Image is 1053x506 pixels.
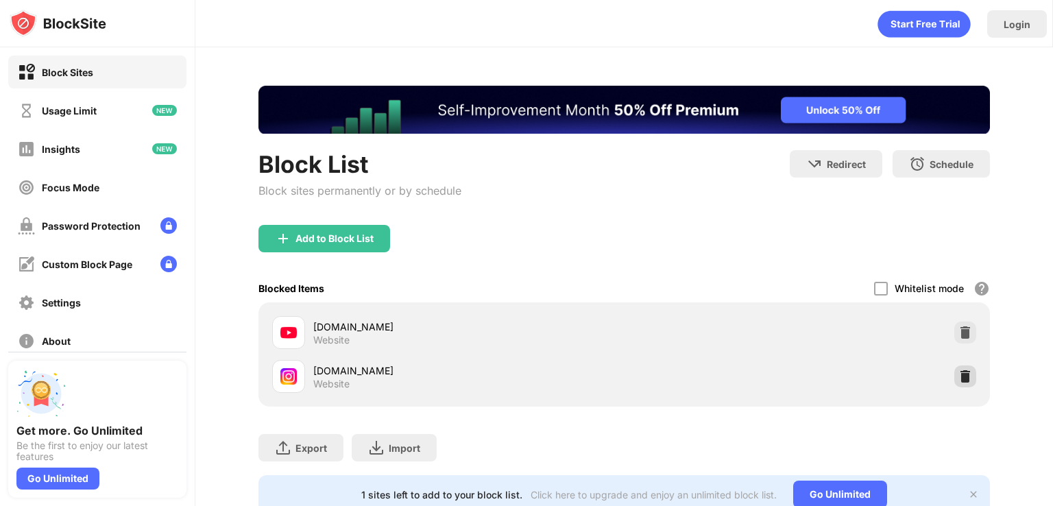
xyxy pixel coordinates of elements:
[18,64,35,81] img: block-on.svg
[258,184,461,197] div: Block sites permanently or by schedule
[531,489,777,501] div: Click here to upgrade and enjoy an unlimited block list.
[313,363,624,378] div: [DOMAIN_NAME]
[152,105,177,116] img: new-icon.svg
[18,256,35,273] img: customize-block-page-off.svg
[42,182,99,193] div: Focus Mode
[361,489,522,501] div: 1 sites left to add to your block list.
[895,282,964,294] div: Whitelist mode
[18,333,35,350] img: about-off.svg
[42,297,81,309] div: Settings
[42,105,97,117] div: Usage Limit
[18,141,35,158] img: insights-off.svg
[313,320,624,334] div: [DOMAIN_NAME]
[258,86,990,134] iframe: Banner
[160,217,177,234] img: lock-menu.svg
[16,440,178,462] div: Be the first to enjoy our latest features
[42,220,141,232] div: Password Protection
[18,102,35,119] img: time-usage-off.svg
[258,150,461,178] div: Block List
[280,324,297,341] img: favicons
[295,233,374,244] div: Add to Block List
[42,258,132,270] div: Custom Block Page
[1004,19,1030,30] div: Login
[313,334,350,346] div: Website
[160,256,177,272] img: lock-menu.svg
[295,442,327,454] div: Export
[968,489,979,500] img: x-button.svg
[18,294,35,311] img: settings-off.svg
[280,368,297,385] img: favicons
[930,158,973,170] div: Schedule
[827,158,866,170] div: Redirect
[389,442,420,454] div: Import
[16,424,178,437] div: Get more. Go Unlimited
[42,67,93,78] div: Block Sites
[42,335,71,347] div: About
[313,378,350,390] div: Website
[18,217,35,234] img: password-protection-off.svg
[152,143,177,154] img: new-icon.svg
[16,468,99,490] div: Go Unlimited
[258,282,324,294] div: Blocked Items
[18,179,35,196] img: focus-off.svg
[42,143,80,155] div: Insights
[16,369,66,418] img: push-unlimited.svg
[877,10,971,38] div: animation
[10,10,106,37] img: logo-blocksite.svg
